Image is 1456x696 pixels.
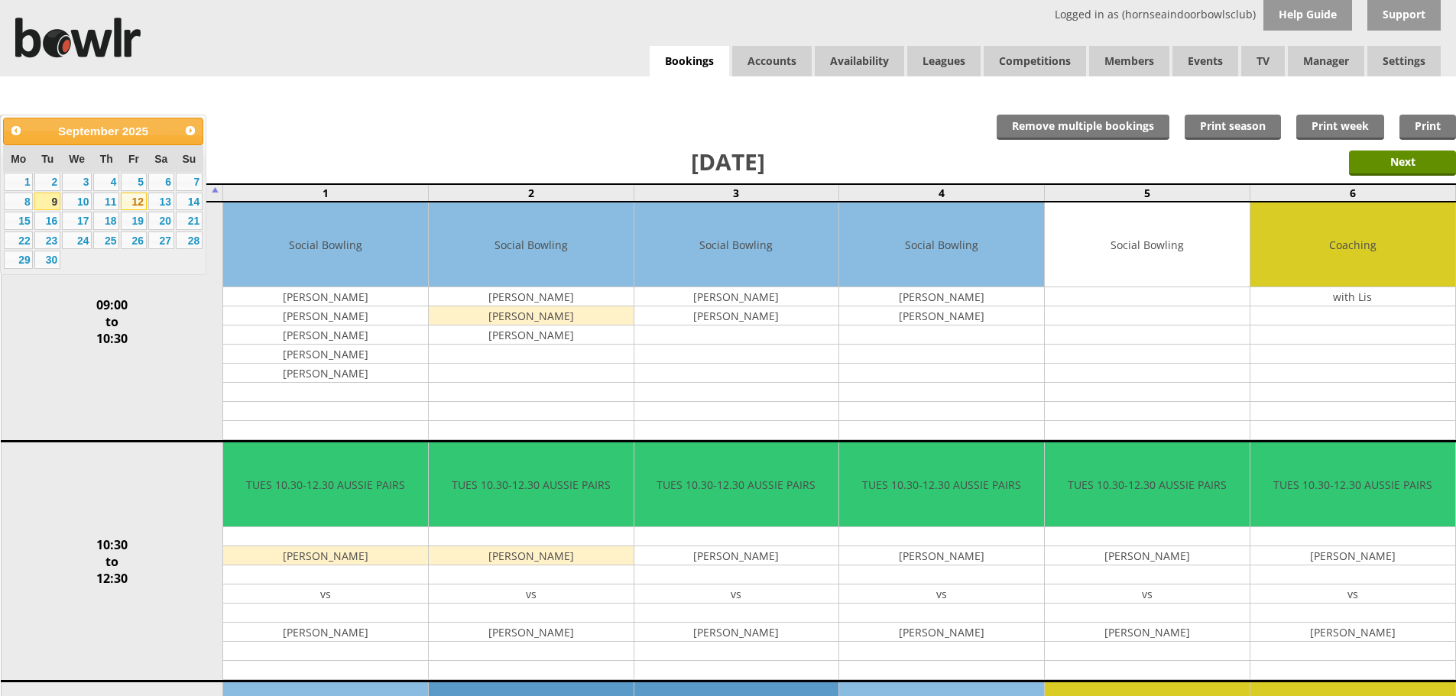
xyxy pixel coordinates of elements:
td: TUES 10.30-12.30 AUSSIE PAIRS [429,442,634,527]
td: [PERSON_NAME] [429,306,634,325]
span: Wednesday [69,153,85,165]
a: 30 [34,251,60,269]
td: Social Bowling [429,202,634,287]
td: Social Bowling [634,202,839,287]
input: Next [1349,151,1456,176]
a: 11 [93,193,119,211]
td: [PERSON_NAME] [634,287,839,306]
td: [PERSON_NAME] [223,345,428,364]
td: 4 [839,184,1045,202]
a: 10 [62,193,92,211]
a: 9 [34,193,60,211]
input: Remove multiple bookings [997,115,1169,140]
a: 5 [121,173,147,191]
td: Social Bowling [223,202,428,287]
a: 27 [148,231,174,250]
span: Saturday [154,153,167,165]
a: 28 [176,231,203,250]
a: 12 [121,193,147,211]
td: [PERSON_NAME] [429,287,634,306]
td: [PERSON_NAME] [1045,546,1250,565]
td: TUES 10.30-12.30 AUSSIE PAIRS [839,442,1044,527]
td: vs [1045,584,1250,604]
td: [PERSON_NAME] [634,623,839,642]
a: 23 [34,231,60,250]
td: [PERSON_NAME] [429,325,634,345]
a: 16 [34,212,60,230]
span: Friday [128,153,139,165]
td: [PERSON_NAME] [1250,546,1455,565]
a: Print [1399,115,1456,140]
td: 3 [634,184,839,202]
td: [PERSON_NAME] [839,287,1044,306]
span: 2025 [122,125,148,138]
a: 6 [148,173,174,191]
td: [PERSON_NAME] [223,306,428,325]
span: Manager [1288,46,1364,76]
a: 24 [62,231,92,250]
a: Competitions [984,46,1086,76]
a: 21 [176,212,203,230]
td: [PERSON_NAME] [223,287,428,306]
td: [PERSON_NAME] [223,325,428,345]
span: Members [1089,46,1169,76]
span: Tuesday [41,153,54,165]
a: Events [1172,46,1238,76]
td: Coaching [1250,202,1455,287]
span: Prev [10,125,22,137]
a: Print week [1296,115,1384,140]
td: Social Bowling [1045,202,1250,287]
a: 20 [148,212,174,230]
td: TUES 10.30-12.30 AUSSIE PAIRS [1045,442,1250,527]
a: 2 [34,173,60,191]
span: Next [184,125,196,137]
td: [PERSON_NAME] [429,546,634,565]
a: 19 [121,212,147,230]
td: TUES 10.30-12.30 AUSSIE PAIRS [634,442,839,527]
a: 15 [4,212,33,230]
td: 2 [428,184,634,202]
td: 6 [1250,184,1455,202]
td: [PERSON_NAME] [634,546,839,565]
span: Monday [11,153,26,165]
td: 09:00 to 10:30 [1,202,223,442]
a: Print season [1185,115,1281,140]
a: 22 [4,231,33,250]
td: vs [429,584,634,604]
a: Availability [815,46,904,76]
a: Prev [5,120,27,141]
a: 14 [176,193,203,211]
td: [PERSON_NAME] [223,623,428,642]
span: Thursday [100,153,113,165]
a: 8 [4,193,33,211]
td: vs [839,584,1044,604]
td: 1 [223,184,429,202]
a: 18 [93,212,119,230]
td: [PERSON_NAME] [1250,623,1455,642]
td: with Lis [1250,287,1455,306]
span: TV [1241,46,1285,76]
td: [PERSON_NAME] [223,546,428,565]
a: 3 [62,173,92,191]
span: Accounts [732,46,812,76]
a: Leagues [907,46,981,76]
a: 17 [62,212,92,230]
a: 29 [4,251,33,269]
a: Next [180,120,201,141]
span: September [58,125,119,138]
td: [PERSON_NAME] [839,306,1044,325]
td: vs [1250,584,1455,604]
td: Social Bowling [839,202,1044,287]
td: vs [223,584,428,604]
span: Settings [1367,46,1441,76]
td: [PERSON_NAME] [634,306,839,325]
a: Bookings [650,46,729,77]
a: 7 [176,173,203,191]
a: 4 [93,173,119,191]
td: 5 [1045,184,1250,202]
td: [PERSON_NAME] [429,623,634,642]
a: 13 [148,193,174,211]
td: [PERSON_NAME] [1045,623,1250,642]
a: 25 [93,231,119,250]
td: TUES 10.30-12.30 AUSSIE PAIRS [1250,442,1455,527]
